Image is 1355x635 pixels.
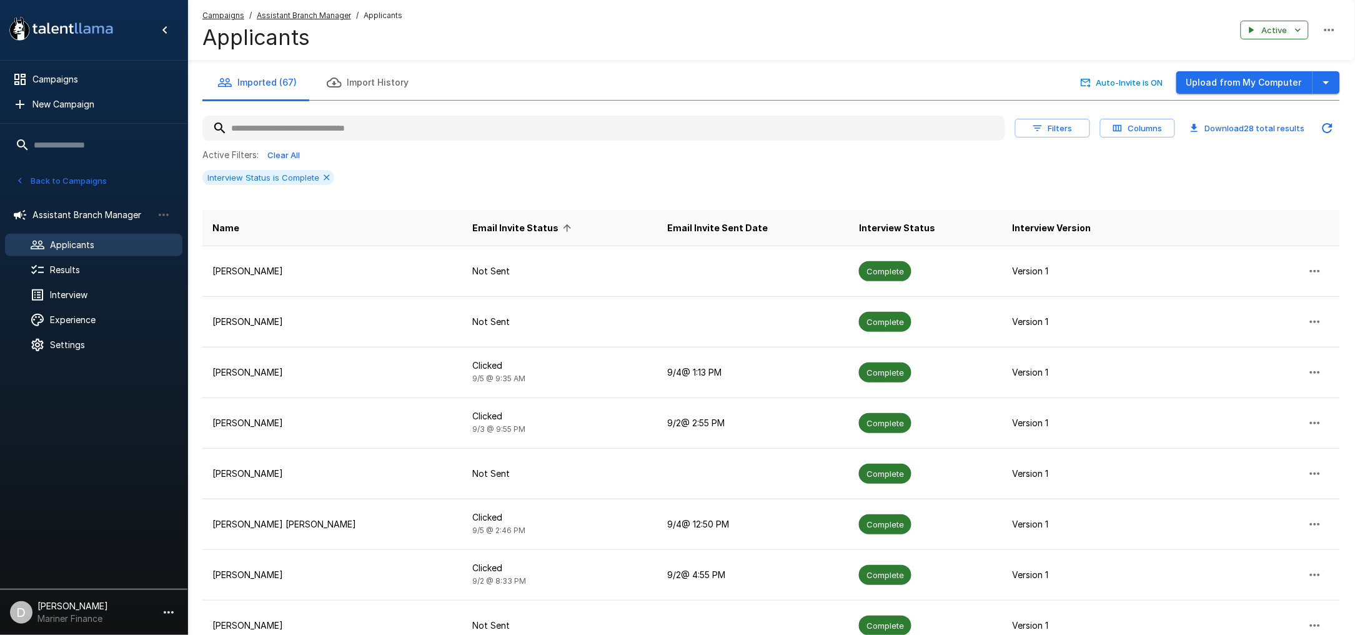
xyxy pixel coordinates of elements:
p: Active Filters: [202,149,259,161]
td: 9/4 @ 12:50 PM [657,499,849,549]
span: Email Invite Sent Date [667,221,768,236]
p: Not Sent [473,265,648,277]
p: Version 1 [1012,569,1149,581]
button: Upload from My Computer [1176,71,1313,94]
span: / [356,9,359,22]
button: Filters [1015,119,1090,138]
div: Interview Status is Complete [202,170,334,185]
span: Name [212,221,239,236]
span: / [249,9,252,22]
button: Import History [312,65,424,100]
span: Complete [859,569,911,581]
p: Version 1 [1012,518,1149,531]
p: Version 1 [1012,467,1149,480]
p: Version 1 [1012,366,1149,379]
span: 9/5 @ 2:46 PM [473,526,526,535]
span: Email Invite Status [473,221,575,236]
span: Complete [859,266,911,277]
u: Assistant Branch Manager [257,11,351,20]
span: Complete [859,417,911,429]
span: Interview Status [859,221,935,236]
p: [PERSON_NAME] [212,265,453,277]
p: [PERSON_NAME] [PERSON_NAME] [212,518,453,531]
u: Campaigns [202,11,244,20]
p: [PERSON_NAME] [212,417,453,429]
span: 9/2 @ 8:33 PM [473,576,527,586]
p: Clicked [473,410,648,422]
span: 9/5 @ 9:35 AM [473,374,526,383]
td: 9/2 @ 2:55 PM [657,397,849,448]
span: Complete [859,367,911,379]
p: Not Sent [473,619,648,632]
p: Version 1 [1012,316,1149,328]
button: Auto-Invite is ON [1078,73,1166,92]
p: Version 1 [1012,417,1149,429]
span: Complete [859,519,911,531]
p: Clicked [473,359,648,372]
button: Download28 total results [1185,119,1310,138]
p: Not Sent [473,467,648,480]
button: Columns [1100,119,1175,138]
p: [PERSON_NAME] [212,366,453,379]
p: [PERSON_NAME] [212,316,453,328]
span: Complete [859,316,911,328]
span: Interview Status is Complete [202,172,324,182]
td: 9/2 @ 4:55 PM [657,549,849,600]
button: Active [1241,21,1309,40]
p: Version 1 [1012,265,1149,277]
span: 9/3 @ 9:55 PM [473,424,526,434]
span: Interview Version [1012,221,1091,236]
p: Version 1 [1012,619,1149,632]
p: [PERSON_NAME] [212,619,453,632]
span: Complete [859,468,911,480]
span: Complete [859,620,911,632]
button: Clear All [264,146,304,165]
button: Imported (67) [202,65,312,100]
button: Updated Today - 9:17 AM [1315,116,1340,141]
p: [PERSON_NAME] [212,467,453,480]
p: Not Sent [473,316,648,328]
p: Clicked [473,562,648,574]
span: Applicants [364,9,402,22]
h4: Applicants [202,24,402,51]
p: [PERSON_NAME] [212,569,453,581]
td: 9/4 @ 1:13 PM [657,347,849,397]
p: Clicked [473,511,648,524]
